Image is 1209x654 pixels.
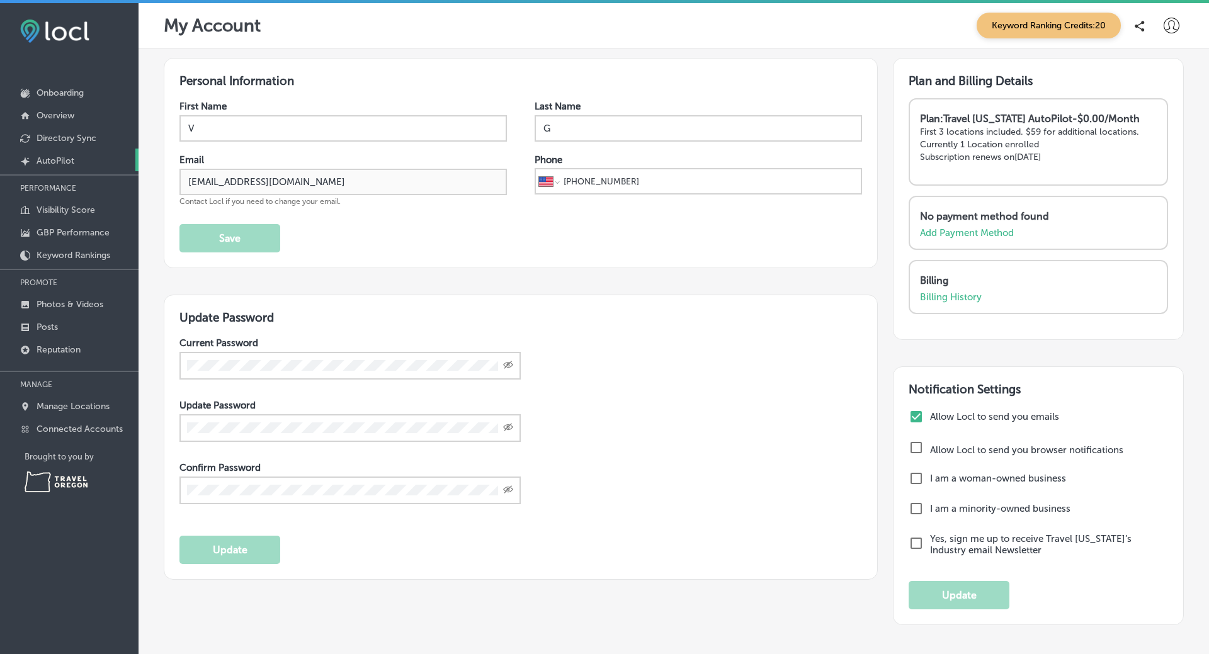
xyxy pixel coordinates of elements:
[562,169,858,193] input: Phone number
[37,110,74,121] p: Overview
[37,344,81,355] p: Reputation
[920,291,982,303] a: Billing History
[920,227,1014,239] a: Add Payment Method
[37,133,96,144] p: Directory Sync
[179,400,256,411] label: Update Password
[179,74,862,88] h3: Personal Information
[37,227,110,238] p: GBP Performance
[503,485,513,496] span: Toggle password visibility
[503,360,513,371] span: Toggle password visibility
[535,154,562,166] label: Phone
[920,127,1157,137] p: First 3 locations included. $59 for additional locations.
[37,424,123,434] p: Connected Accounts
[37,299,103,310] p: Photos & Videos
[179,115,507,142] input: Enter First Name
[179,154,204,166] label: Email
[179,310,862,325] h3: Update Password
[25,452,139,461] p: Brought to you by
[503,422,513,434] span: Toggle password visibility
[535,101,581,112] label: Last Name
[930,533,1165,556] label: Yes, sign me up to receive Travel [US_STATE]’s Industry email Newsletter
[179,462,261,473] label: Confirm Password
[179,101,227,112] label: First Name
[37,87,84,98] p: Onboarding
[920,113,1140,125] strong: Plan: Travel [US_STATE] AutoPilot - $0.00/Month
[37,322,58,332] p: Posts
[909,382,1168,397] h3: Notification Settings
[930,473,1165,484] label: I am a woman-owned business
[930,411,1165,422] label: Allow Locl to send you emails
[179,337,258,349] label: Current Password
[920,274,1150,286] p: Billing
[920,152,1157,162] p: Subscription renews on [DATE]
[909,581,1009,609] button: Update
[25,471,88,492] img: Travel Oregon
[37,250,110,261] p: Keyword Rankings
[920,139,1157,150] p: Currently 1 Location enrolled
[37,155,74,166] p: AutoPilot
[179,224,280,252] button: Save
[977,13,1121,38] span: Keyword Ranking Credits: 20
[930,503,1165,514] label: I am a minority-owned business
[909,74,1168,88] h3: Plan and Billing Details
[179,197,341,206] span: Contact Locl if you need to change your email.
[930,444,1123,456] label: Allow Locl to send you browser notifications
[179,169,507,195] input: Enter Email
[37,205,95,215] p: Visibility Score
[164,15,261,36] p: My Account
[920,210,1150,222] p: No payment method found
[20,20,89,43] img: fda3e92497d09a02dc62c9cd864e3231.png
[535,115,862,142] input: Enter Last Name
[179,536,280,564] button: Update
[37,401,110,412] p: Manage Locations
